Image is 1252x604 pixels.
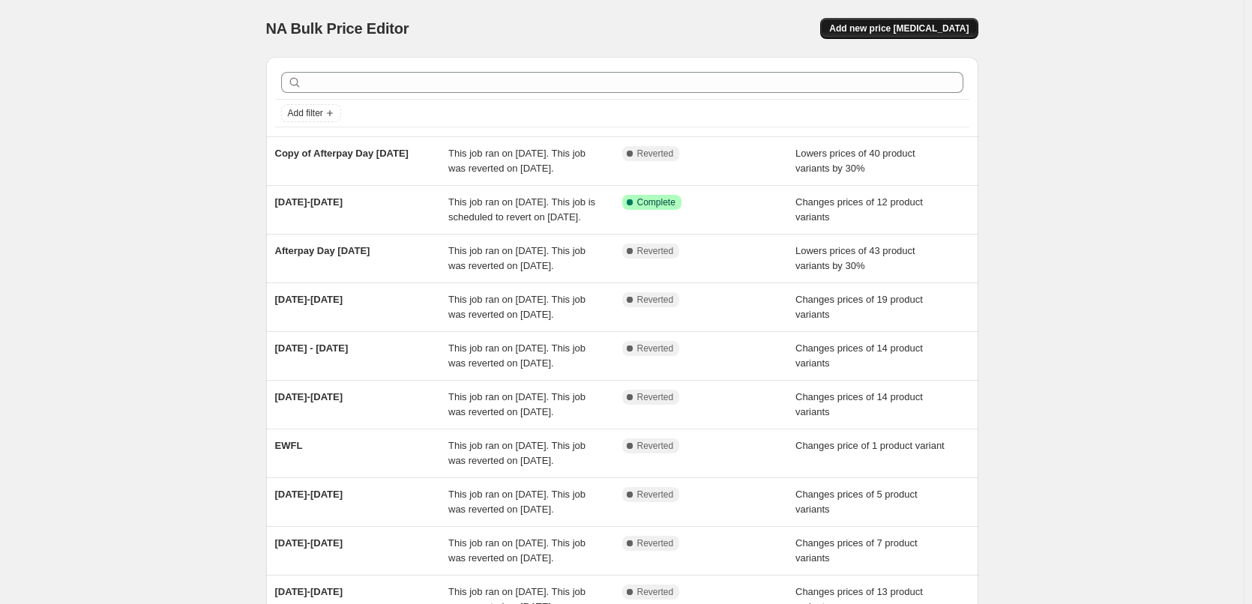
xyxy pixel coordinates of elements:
[637,294,674,306] span: Reverted
[275,148,409,159] span: Copy of Afterpay Day [DATE]
[795,391,923,417] span: Changes prices of 14 product variants
[637,391,674,403] span: Reverted
[266,20,409,37] span: NA Bulk Price Editor
[448,391,586,417] span: This job ran on [DATE]. This job was reverted on [DATE].
[795,537,918,564] span: Changes prices of 7 product variants
[829,22,969,34] span: Add new price [MEDICAL_DATA]
[275,294,343,305] span: [DATE]-[DATE]
[637,440,674,452] span: Reverted
[637,148,674,160] span: Reverted
[275,342,349,354] span: [DATE] - [DATE]
[275,537,343,549] span: [DATE]-[DATE]
[795,440,945,451] span: Changes price of 1 product variant
[448,440,586,466] span: This job ran on [DATE]. This job was reverted on [DATE].
[795,196,923,223] span: Changes prices of 12 product variants
[637,537,674,549] span: Reverted
[637,489,674,501] span: Reverted
[448,489,586,515] span: This job ran on [DATE]. This job was reverted on [DATE].
[275,489,343,500] span: [DATE]-[DATE]
[448,196,595,223] span: This job ran on [DATE]. This job is scheduled to revert on [DATE].
[795,245,915,271] span: Lowers prices of 43 product variants by 30%
[795,294,923,320] span: Changes prices of 19 product variants
[448,294,586,320] span: This job ran on [DATE]. This job was reverted on [DATE].
[448,148,586,174] span: This job ran on [DATE]. This job was reverted on [DATE].
[275,245,370,256] span: Afterpay Day [DATE]
[288,107,323,119] span: Add filter
[820,18,978,39] button: Add new price [MEDICAL_DATA]
[637,342,674,354] span: Reverted
[637,245,674,257] span: Reverted
[281,104,341,122] button: Add filter
[275,391,343,402] span: [DATE]-[DATE]
[637,586,674,598] span: Reverted
[448,245,586,271] span: This job ran on [DATE]. This job was reverted on [DATE].
[275,440,303,451] span: EWFL
[275,586,343,597] span: [DATE]-[DATE]
[275,196,343,208] span: [DATE]-[DATE]
[795,148,915,174] span: Lowers prices of 40 product variants by 30%
[637,196,675,208] span: Complete
[795,489,918,515] span: Changes prices of 5 product variants
[448,537,586,564] span: This job ran on [DATE]. This job was reverted on [DATE].
[795,342,923,369] span: Changes prices of 14 product variants
[448,342,586,369] span: This job ran on [DATE]. This job was reverted on [DATE].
